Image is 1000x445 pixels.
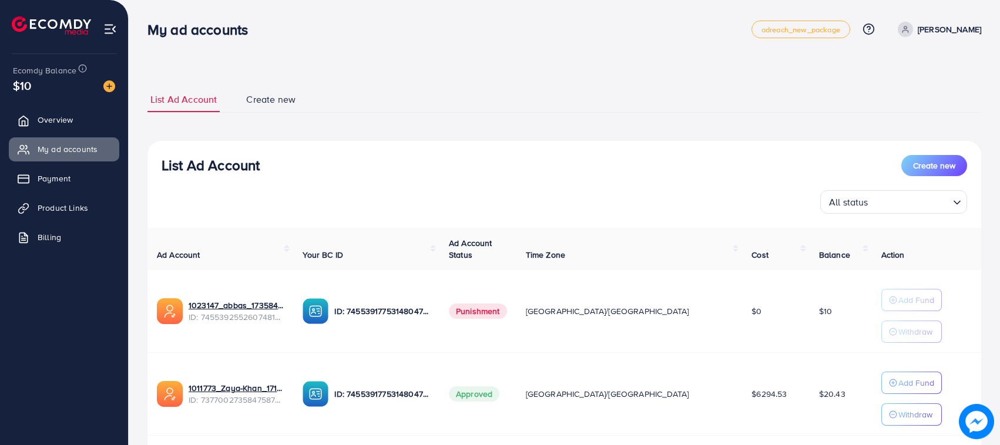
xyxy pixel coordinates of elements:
[9,196,119,220] a: Product Links
[881,372,942,394] button: Add Fund
[898,376,934,390] p: Add Fund
[38,114,73,126] span: Overview
[881,249,905,261] span: Action
[12,16,91,35] img: logo
[189,382,284,394] a: 1011773_Zaya-Khan_1717592302951
[898,293,934,307] p: Add Fund
[162,157,260,174] h3: List Ad Account
[9,167,119,190] a: Payment
[189,299,284,323] div: <span class='underline'>1023147_abbas_1735843853887</span></br>7455392552607481857
[526,249,565,261] span: Time Zone
[449,304,507,319] span: Punishment
[189,394,284,406] span: ID: 7377002735847587841
[761,26,840,33] span: adreach_new_package
[881,289,942,311] button: Add Fund
[38,202,88,214] span: Product Links
[959,404,994,439] img: image
[901,155,967,176] button: Create new
[38,231,61,243] span: Billing
[246,93,296,106] span: Create new
[334,304,429,318] p: ID: 7455391775314804752
[751,21,850,38] a: adreach_new_package
[9,137,119,161] a: My ad accounts
[827,194,871,211] span: All status
[898,325,932,339] p: Withdraw
[881,403,942,426] button: Withdraw
[820,190,967,214] div: Search for option
[526,388,689,400] span: [GEOGRAPHIC_DATA]/[GEOGRAPHIC_DATA]
[189,382,284,406] div: <span class='underline'>1011773_Zaya-Khan_1717592302951</span></br>7377002735847587841
[157,298,183,324] img: ic-ads-acc.e4c84228.svg
[819,305,832,317] span: $10
[449,386,499,402] span: Approved
[9,108,119,132] a: Overview
[147,21,257,38] h3: My ad accounts
[157,381,183,407] img: ic-ads-acc.e4c84228.svg
[13,77,31,94] span: $10
[893,22,981,37] a: [PERSON_NAME]
[157,249,200,261] span: Ad Account
[881,321,942,343] button: Withdraw
[38,173,71,184] span: Payment
[751,388,787,400] span: $6294.53
[872,191,948,211] input: Search for option
[334,387,429,401] p: ID: 7455391775314804752
[189,311,284,323] span: ID: 7455392552607481857
[150,93,217,106] span: List Ad Account
[898,407,932,422] p: Withdraw
[38,143,98,155] span: My ad accounts
[13,65,76,76] span: Ecomdy Balance
[189,299,284,311] a: 1023147_abbas_1735843853887
[819,388,845,400] span: $20.43
[103,22,117,36] img: menu
[9,225,119,249] a: Billing
[526,305,689,317] span: [GEOGRAPHIC_DATA]/[GEOGRAPHIC_DATA]
[103,80,115,92] img: image
[449,237,492,261] span: Ad Account Status
[303,381,328,407] img: ic-ba-acc.ded83a64.svg
[303,249,343,261] span: Your BC ID
[303,298,328,324] img: ic-ba-acc.ded83a64.svg
[819,249,850,261] span: Balance
[751,305,761,317] span: $0
[918,22,981,36] p: [PERSON_NAME]
[913,160,955,171] span: Create new
[751,249,769,261] span: Cost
